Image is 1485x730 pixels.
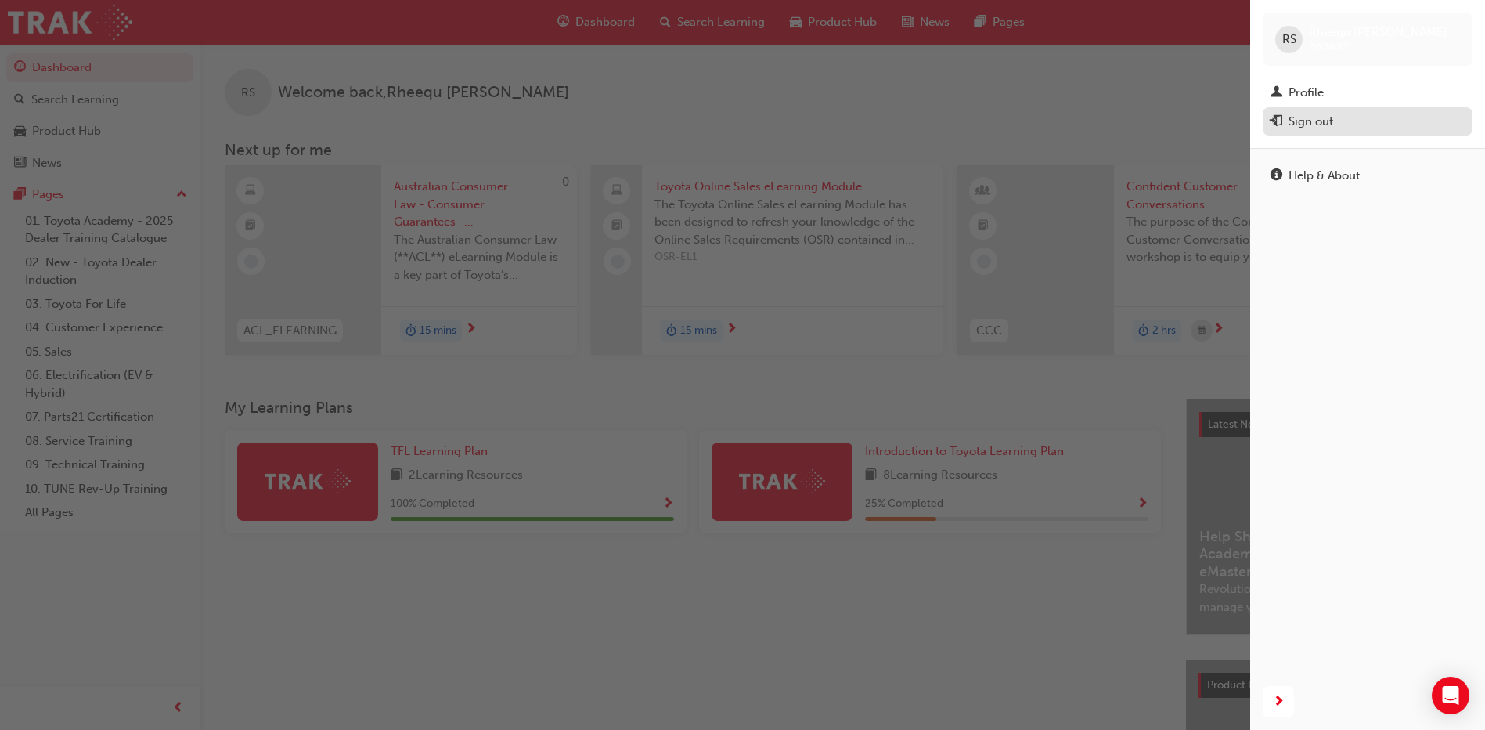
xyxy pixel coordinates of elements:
[1282,31,1296,49] span: RS
[1309,40,1347,53] span: 660407
[1289,167,1360,185] div: Help & About
[1289,84,1324,102] div: Profile
[1271,86,1282,100] span: man-icon
[1289,113,1333,131] div: Sign out
[1432,677,1469,714] div: Open Intercom Messenger
[1273,692,1285,712] span: next-icon
[1271,115,1282,129] span: exit-icon
[1263,78,1472,107] a: Profile
[1263,161,1472,190] a: Help & About
[1309,25,1447,39] span: Rheequ [PERSON_NAME]
[1271,169,1282,183] span: info-icon
[1263,107,1472,136] button: Sign out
